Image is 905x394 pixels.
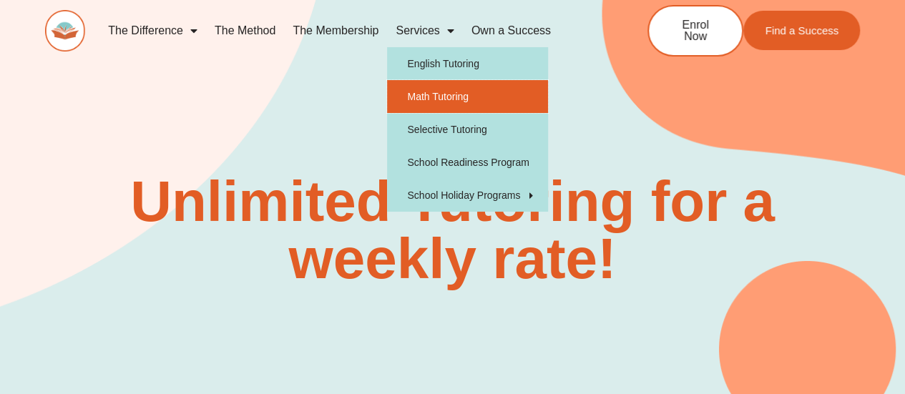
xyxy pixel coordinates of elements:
[647,5,743,56] a: Enrol Now
[387,14,462,47] a: Services
[387,47,548,80] a: English Tutoring
[765,25,838,36] span: Find a Success
[387,47,548,212] ul: Services
[743,11,860,50] a: Find a Success
[99,14,600,47] nav: Menu
[387,80,548,113] a: Math Tutoring
[99,14,206,47] a: The Difference
[284,14,387,47] a: The Membership
[670,19,720,42] span: Enrol Now
[387,146,548,179] a: School Readiness Program
[387,113,548,146] a: Selective Tutoring
[667,232,905,394] iframe: Chat Widget
[98,173,806,287] h2: Unlimited Tutoring for a weekly rate!
[463,14,559,47] a: Own a Success
[387,179,548,212] a: School Holiday Programs
[206,14,284,47] a: The Method
[332,139,573,152] h4: SUCCESS TUTORING​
